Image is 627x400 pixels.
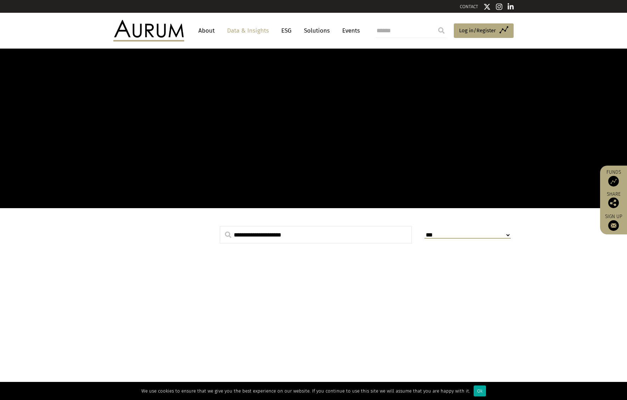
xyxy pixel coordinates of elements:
input: Submit [434,23,448,38]
a: Data & Insights [224,24,272,37]
img: Twitter icon [484,3,491,10]
a: CONTACT [460,4,478,9]
a: Log in/Register [454,23,514,38]
img: Access Funds [608,176,619,187]
a: Events [339,24,360,37]
img: Instagram icon [496,3,502,10]
a: Solutions [300,24,333,37]
a: About [195,24,218,37]
a: Sign up [604,213,623,231]
img: search.svg [225,232,231,238]
a: Funds [604,169,623,187]
div: Ok [474,385,486,396]
div: Share [604,192,623,208]
img: Share this post [608,198,619,208]
img: Aurum [113,20,184,41]
img: Linkedin icon [508,3,514,10]
img: Sign up to our newsletter [608,220,619,231]
span: Log in/Register [459,26,496,35]
a: ESG [278,24,295,37]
